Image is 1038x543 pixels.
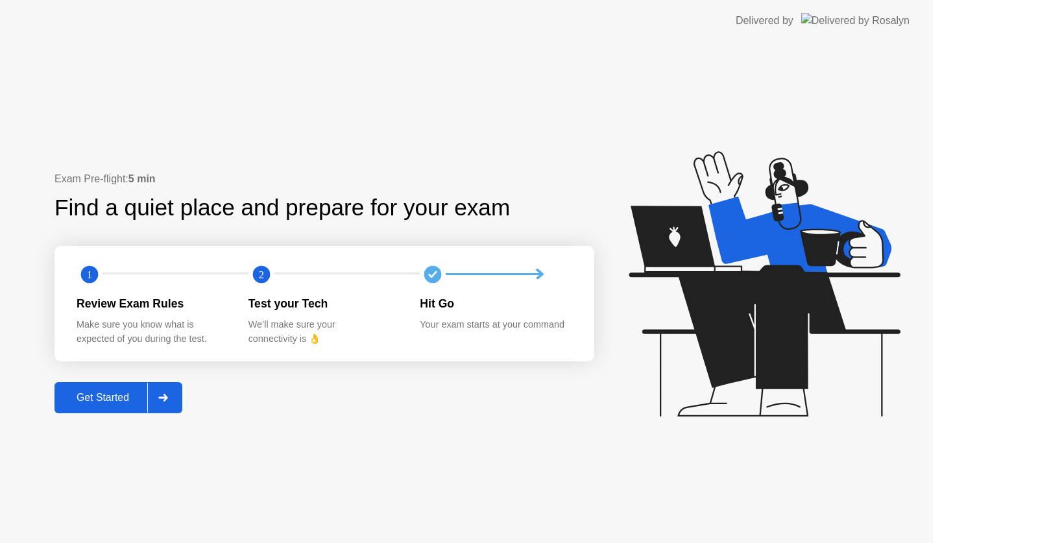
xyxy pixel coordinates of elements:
div: Find a quiet place and prepare for your exam [54,191,512,225]
div: Exam Pre-flight: [54,171,594,187]
div: Review Exam Rules [77,295,228,312]
div: Test your Tech [248,295,400,312]
div: Make sure you know what is expected of you during the test. [77,318,228,346]
div: Hit Go [420,295,571,312]
text: 2 [259,268,264,280]
div: Your exam starts at your command [420,318,571,332]
div: We’ll make sure your connectivity is 👌 [248,318,400,346]
div: Delivered by [736,13,793,29]
div: Get Started [58,392,147,404]
text: 1 [87,268,92,280]
b: 5 min [128,173,156,184]
button: Get Started [54,382,182,413]
img: Delivered by Rosalyn [801,13,910,28]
